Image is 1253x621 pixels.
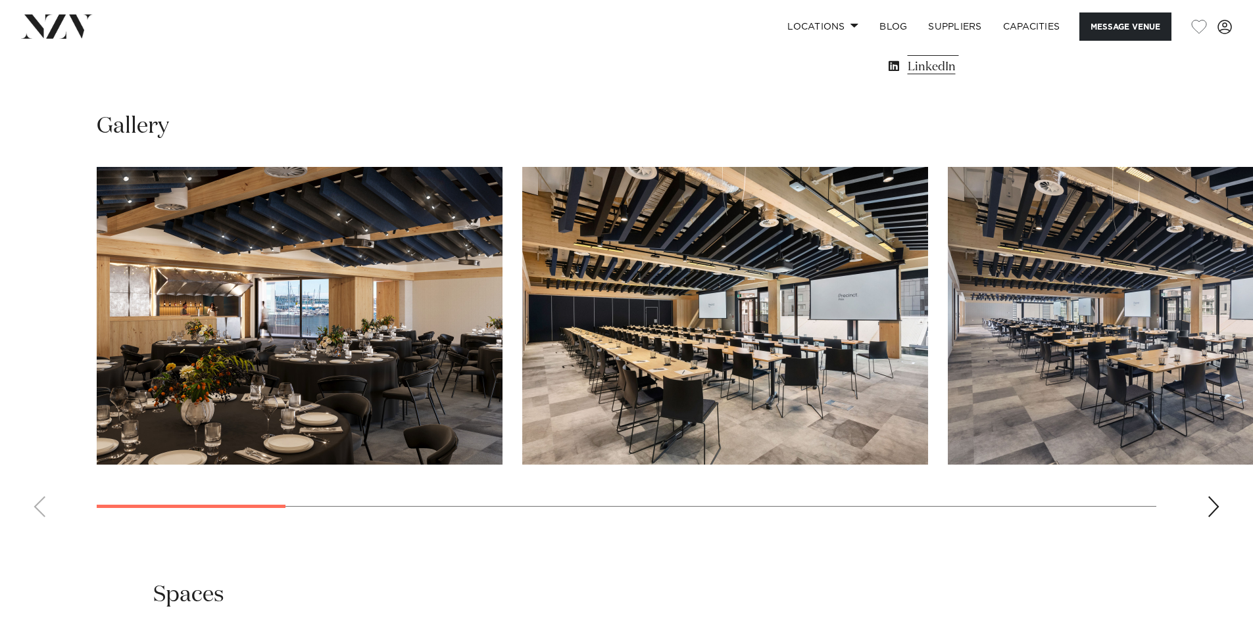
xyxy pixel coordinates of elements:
img: nzv-logo.png [21,14,93,38]
button: Message Venue [1079,12,1171,41]
a: LinkedIn [886,58,1100,76]
a: SUPPLIERS [918,12,992,41]
swiper-slide: 2 / 14 [522,167,928,465]
swiper-slide: 1 / 14 [97,167,503,465]
h2: Gallery [97,112,169,141]
a: Locations [777,12,869,41]
h2: Spaces [153,580,224,610]
a: Capacities [993,12,1071,41]
a: BLOG [869,12,918,41]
